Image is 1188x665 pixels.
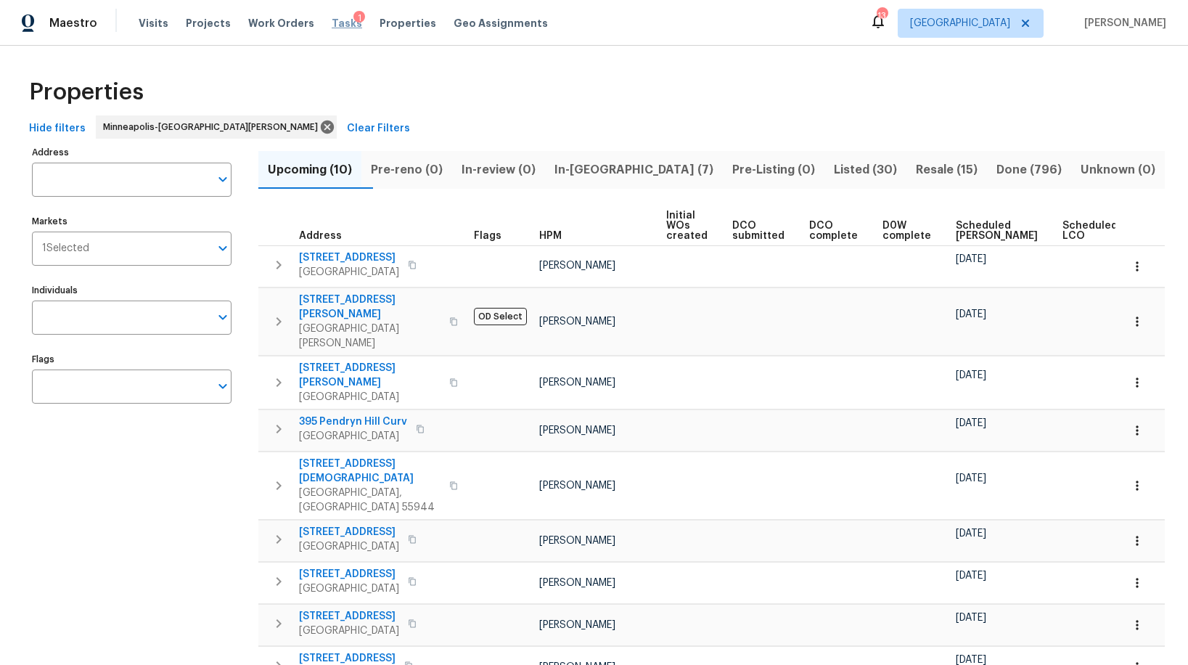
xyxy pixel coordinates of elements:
label: Flags [32,355,232,364]
span: [PERSON_NAME] [539,425,615,436]
span: [GEOGRAPHIC_DATA] [299,390,441,404]
span: 1 Selected [42,242,89,255]
span: Scheduled [PERSON_NAME] [956,221,1038,241]
span: [PERSON_NAME] [539,536,615,546]
span: Hide filters [29,120,86,138]
span: [GEOGRAPHIC_DATA] [910,16,1010,30]
span: [PERSON_NAME] [539,578,615,588]
span: DCO submitted [732,221,785,241]
span: [PERSON_NAME] [539,261,615,271]
span: Done (796) [996,160,1062,180]
span: Minneapolis-[GEOGRAPHIC_DATA][PERSON_NAME] [103,120,324,134]
span: Properties [29,85,144,99]
span: Maestro [49,16,97,30]
span: [PERSON_NAME] [539,620,615,630]
span: Geo Assignments [454,16,548,30]
button: Open [213,169,233,189]
span: [DATE] [956,571,986,581]
span: In-[GEOGRAPHIC_DATA] (7) [554,160,714,180]
button: Hide filters [23,115,91,142]
span: [GEOGRAPHIC_DATA] [299,429,407,444]
span: [DATE] [956,370,986,380]
span: Scheduled LCO [1062,221,1118,241]
span: [GEOGRAPHIC_DATA], [GEOGRAPHIC_DATA] 55944 [299,486,441,515]
button: Open [213,376,233,396]
span: Tasks [332,18,362,28]
span: [PERSON_NAME] [539,481,615,491]
span: [GEOGRAPHIC_DATA] [299,539,399,554]
span: [STREET_ADDRESS] [299,525,399,539]
span: [PERSON_NAME] [539,317,615,327]
span: [STREET_ADDRESS] [299,609,399,624]
span: HPM [539,231,562,241]
span: 395 Pendryn Hill Curv [299,415,407,429]
span: Unknown (0) [1080,160,1156,180]
span: Address [299,231,342,241]
span: OD Select [474,308,527,325]
span: Properties [380,16,436,30]
span: [GEOGRAPHIC_DATA] [299,624,399,638]
span: Pre-reno (0) [370,160,443,180]
span: Flags [474,231,501,241]
span: [DATE] [956,613,986,623]
span: Pre-Listing (0) [732,160,816,180]
span: [DATE] [956,529,986,539]
span: Clear Filters [347,120,410,138]
span: [GEOGRAPHIC_DATA] [299,582,399,596]
span: Listed (30) [833,160,898,180]
label: Individuals [32,286,232,295]
span: In-review (0) [461,160,536,180]
div: 1 [353,11,365,25]
span: [DATE] [956,254,986,264]
div: Minneapolis-[GEOGRAPHIC_DATA][PERSON_NAME] [96,115,337,139]
span: Initial WOs created [666,211,708,241]
span: [STREET_ADDRESS][PERSON_NAME] [299,361,441,390]
span: [DATE] [956,473,986,484]
div: 13 [877,9,887,23]
span: [STREET_ADDRESS] [299,250,399,265]
span: [GEOGRAPHIC_DATA][PERSON_NAME] [299,322,441,351]
span: [DATE] [956,309,986,319]
span: Visits [139,16,168,30]
span: [GEOGRAPHIC_DATA] [299,265,399,280]
span: Work Orders [248,16,314,30]
span: Resale (15) [915,160,978,180]
span: DCO complete [809,221,858,241]
span: [PERSON_NAME] [1078,16,1166,30]
span: [STREET_ADDRESS][PERSON_NAME] [299,293,441,322]
span: Upcoming (10) [267,160,353,180]
button: Clear Filters [341,115,416,142]
span: D0W complete [882,221,931,241]
span: [DATE] [956,655,986,665]
span: [PERSON_NAME] [539,378,615,388]
button: Open [213,238,233,258]
span: [STREET_ADDRESS] [299,567,399,582]
label: Markets [32,217,232,226]
button: Open [213,307,233,327]
span: [DATE] [956,418,986,428]
label: Address [32,148,232,157]
span: [STREET_ADDRESS][DEMOGRAPHIC_DATA] [299,457,441,486]
span: Projects [186,16,231,30]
